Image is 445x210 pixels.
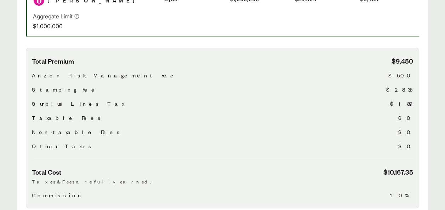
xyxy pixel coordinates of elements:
span: $189 [390,99,413,108]
span: $10,167.35 [383,168,413,176]
span: Taxable Fees [32,113,103,122]
p: Taxes & Fees are fully earned. [32,178,413,185]
span: Total Cost [32,168,62,176]
span: 10% [390,191,413,199]
span: $0 [398,128,413,136]
span: Anzen Risk Management Fee [32,71,177,80]
span: Commission [32,191,84,199]
span: $0 [398,113,413,122]
span: $28.35 [386,85,413,94]
span: Total Premium [32,57,74,65]
span: Stamping Fee [32,85,98,94]
span: Other Taxes [32,142,94,150]
p: $1,000,000 [33,22,80,30]
span: Non-taxable Fees [32,128,122,136]
span: $0 [398,142,413,150]
span: $9,450 [392,57,413,65]
span: $500 [388,71,413,80]
p: Aggregate Limit [33,12,73,21]
span: Surplus Lines Tax [32,99,124,108]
